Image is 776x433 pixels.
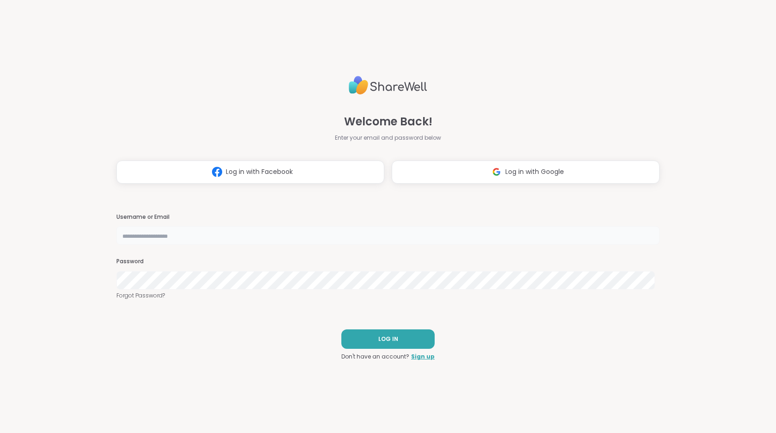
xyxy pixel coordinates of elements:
[378,335,398,343] span: LOG IN
[505,167,564,177] span: Log in with Google
[226,167,293,177] span: Log in with Facebook
[116,213,660,221] h3: Username or Email
[341,329,435,349] button: LOG IN
[208,163,226,180] img: ShareWell Logomark
[116,291,660,300] a: Forgot Password?
[349,72,427,99] img: ShareWell Logo
[411,353,435,361] a: Sign up
[392,161,660,184] button: Log in with Google
[335,134,441,142] span: Enter your email and password below
[344,113,432,130] span: Welcome Back!
[116,258,660,266] h3: Password
[116,161,384,184] button: Log in with Facebook
[488,163,505,180] img: ShareWell Logomark
[341,353,409,361] span: Don't have an account?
